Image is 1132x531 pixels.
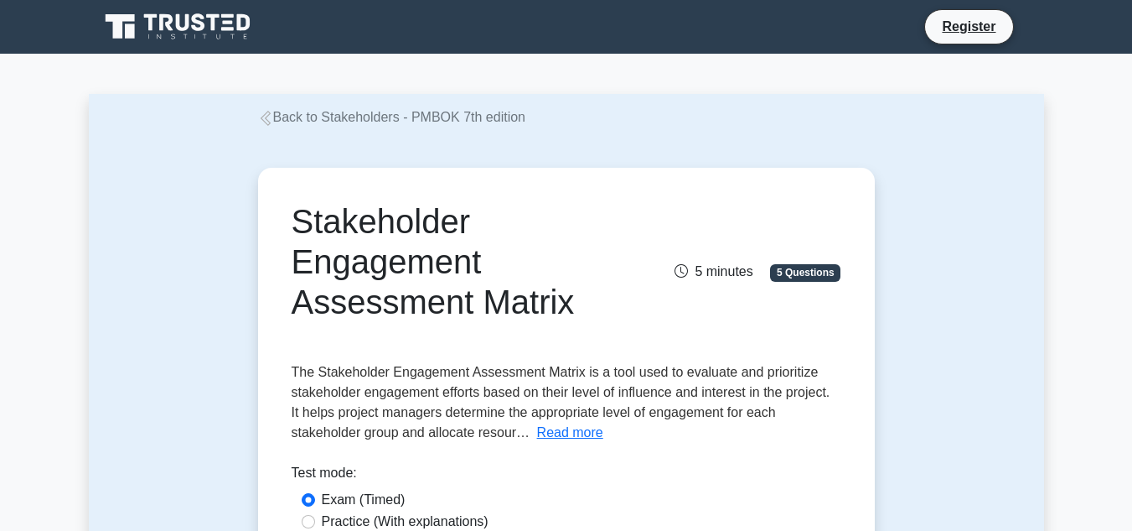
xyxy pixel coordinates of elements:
[675,264,752,279] span: 5 minutes
[292,463,841,490] div: Test mode:
[322,490,406,510] label: Exam (Timed)
[932,16,1005,37] a: Register
[258,110,525,124] a: Back to Stakeholders - PMBOK 7th edition
[770,264,840,281] span: 5 Questions
[292,201,651,322] h1: Stakeholder Engagement Assessment Matrix
[292,365,830,440] span: The Stakeholder Engagement Assessment Matrix is a tool used to evaluate and prioritize stakeholde...
[537,423,603,443] button: Read more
